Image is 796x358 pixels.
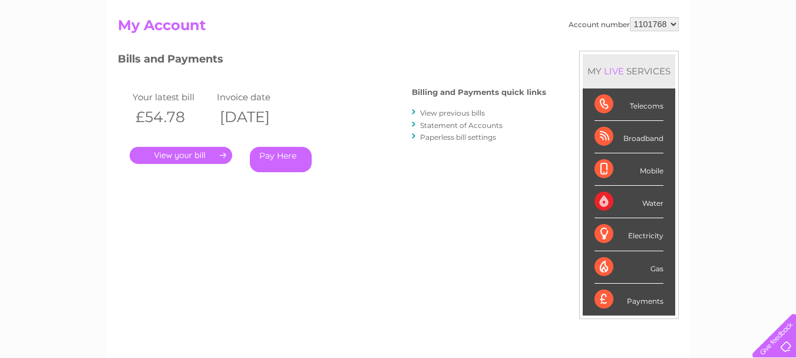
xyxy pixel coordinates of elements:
a: Energy [618,50,644,59]
h3: Bills and Payments [118,51,546,71]
div: Account number [569,17,679,31]
a: View previous bills [420,109,485,117]
img: logo.png [28,31,88,67]
h4: Billing and Payments quick links [412,88,546,97]
div: Water [594,186,663,218]
a: Water [589,50,611,59]
div: LIVE [602,65,626,77]
a: Pay Here [250,147,312,172]
a: Telecoms [651,50,686,59]
a: Paperless bill settings [420,133,496,142]
a: 0333 014 3131 [574,6,655,21]
a: Contact [718,50,747,59]
h2: My Account [118,17,679,40]
div: Gas [594,251,663,284]
a: Statement of Accounts [420,121,503,130]
div: Mobile [594,153,663,186]
th: [DATE] [214,105,299,129]
td: Invoice date [214,89,299,105]
th: £54.78 [130,105,214,129]
a: . [130,147,232,164]
a: Log out [757,50,785,59]
td: Your latest bill [130,89,214,105]
div: Electricity [594,218,663,251]
div: Broadband [594,121,663,153]
a: Blog [693,50,711,59]
div: MY SERVICES [583,54,675,88]
div: Clear Business is a trading name of Verastar Limited (registered in [GEOGRAPHIC_DATA] No. 3667643... [120,6,677,57]
div: Payments [594,284,663,316]
div: Telecoms [594,88,663,121]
